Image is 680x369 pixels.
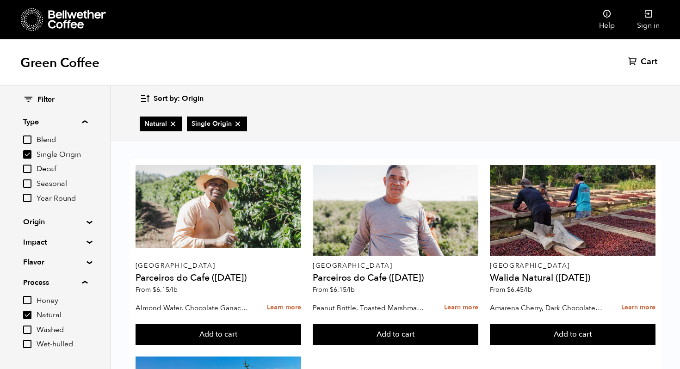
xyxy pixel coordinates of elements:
p: [GEOGRAPHIC_DATA] [490,263,655,269]
input: Seasonal [23,179,31,188]
summary: Type [23,117,87,128]
input: Wet-hulled [23,340,31,348]
button: Add to cart [313,324,478,345]
p: [GEOGRAPHIC_DATA] [313,263,478,269]
bdi: 6.45 [507,285,532,294]
span: Washed [37,325,87,335]
span: Honey [37,296,87,306]
span: Decaf [37,164,87,174]
h4: Parceiros do Cafe ([DATE]) [313,273,478,283]
span: From [490,285,532,294]
span: Natural [144,119,178,129]
a: Learn more [621,298,655,318]
input: Honey [23,296,31,304]
span: $ [330,285,334,294]
summary: Process [23,277,87,288]
button: Add to cart [490,324,655,345]
input: Year Round [23,194,31,202]
span: Natural [37,310,87,320]
span: Year Round [37,194,87,204]
button: Add to cart [136,324,301,345]
input: Single Origin [23,150,31,159]
bdi: 6.15 [330,285,355,294]
a: Cart [628,56,660,68]
span: /lb [346,285,355,294]
bdi: 6.15 [153,285,178,294]
h1: Green Coffee [20,55,99,71]
span: Single Origin [192,119,242,129]
input: Washed [23,326,31,334]
span: From [136,285,178,294]
span: $ [507,285,511,294]
p: Peanut Brittle, Toasted Marshmallow, Bittersweet Chocolate [313,301,426,315]
span: $ [153,285,156,294]
input: Natural [23,311,31,319]
span: Blend [37,135,87,145]
summary: Origin [23,216,87,228]
span: Wet-hulled [37,339,87,350]
p: [GEOGRAPHIC_DATA] [136,263,301,269]
span: Cart [641,56,657,68]
span: /lb [169,285,178,294]
h4: Parceiros do Cafe ([DATE]) [136,273,301,283]
summary: Flavor [23,257,87,268]
span: Filter [37,95,55,105]
input: Blend [23,135,31,144]
button: Sort by: Origin [140,88,204,110]
span: From [313,285,355,294]
span: Single Origin [37,150,87,160]
a: Learn more [267,298,301,318]
input: Decaf [23,165,31,173]
p: Almond Wafer, Chocolate Ganache, Bing Cherry [136,301,248,315]
span: Sort by: Origin [154,94,204,104]
summary: Impact [23,237,87,248]
p: Amarena Cherry, Dark Chocolate, Hibiscus [490,301,603,315]
a: Learn more [444,298,478,318]
span: /lb [524,285,532,294]
span: Seasonal [37,179,87,189]
h4: Walida Natural ([DATE]) [490,273,655,283]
